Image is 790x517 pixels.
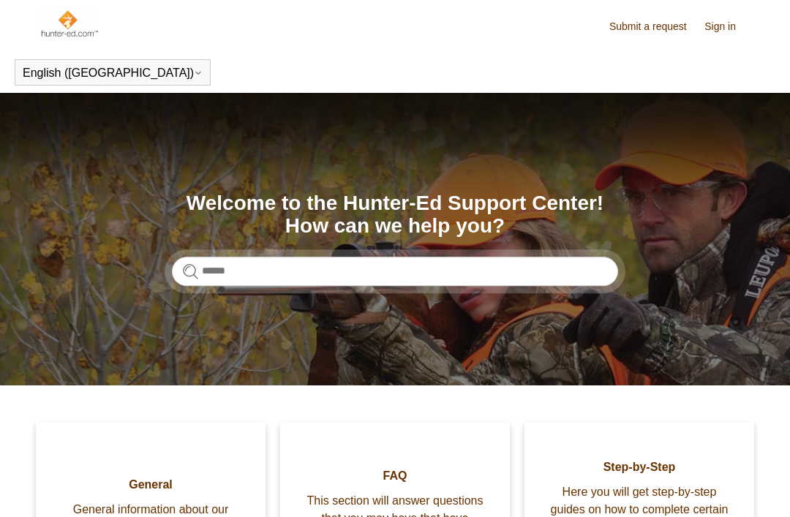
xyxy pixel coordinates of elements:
[58,476,244,494] span: General
[696,468,780,506] div: Chat Support
[546,458,732,476] span: Step-by-Step
[172,192,618,238] h1: Welcome to the Hunter-Ed Support Center! How can we help you?
[39,9,99,38] img: Hunter-Ed Help Center home page
[23,67,203,80] button: English ([GEOGRAPHIC_DATA])
[172,257,618,286] input: Search
[302,467,488,485] span: FAQ
[704,19,750,34] a: Sign in
[609,19,701,34] a: Submit a request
